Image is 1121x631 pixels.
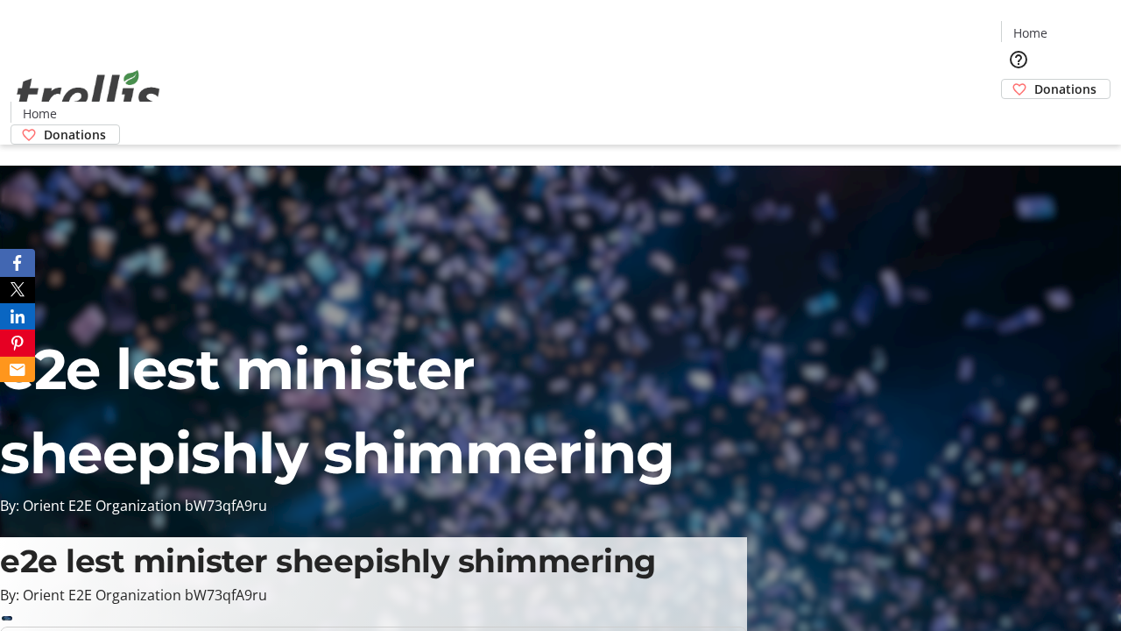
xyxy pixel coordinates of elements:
a: Home [11,104,67,123]
img: Orient E2E Organization bW73qfA9ru's Logo [11,51,166,138]
span: Home [1013,24,1047,42]
span: Donations [44,125,106,144]
button: Cart [1001,99,1036,134]
a: Donations [1001,79,1110,99]
a: Donations [11,124,120,145]
button: Help [1001,42,1036,77]
a: Home [1002,24,1058,42]
span: Donations [1034,80,1096,98]
span: Home [23,104,57,123]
